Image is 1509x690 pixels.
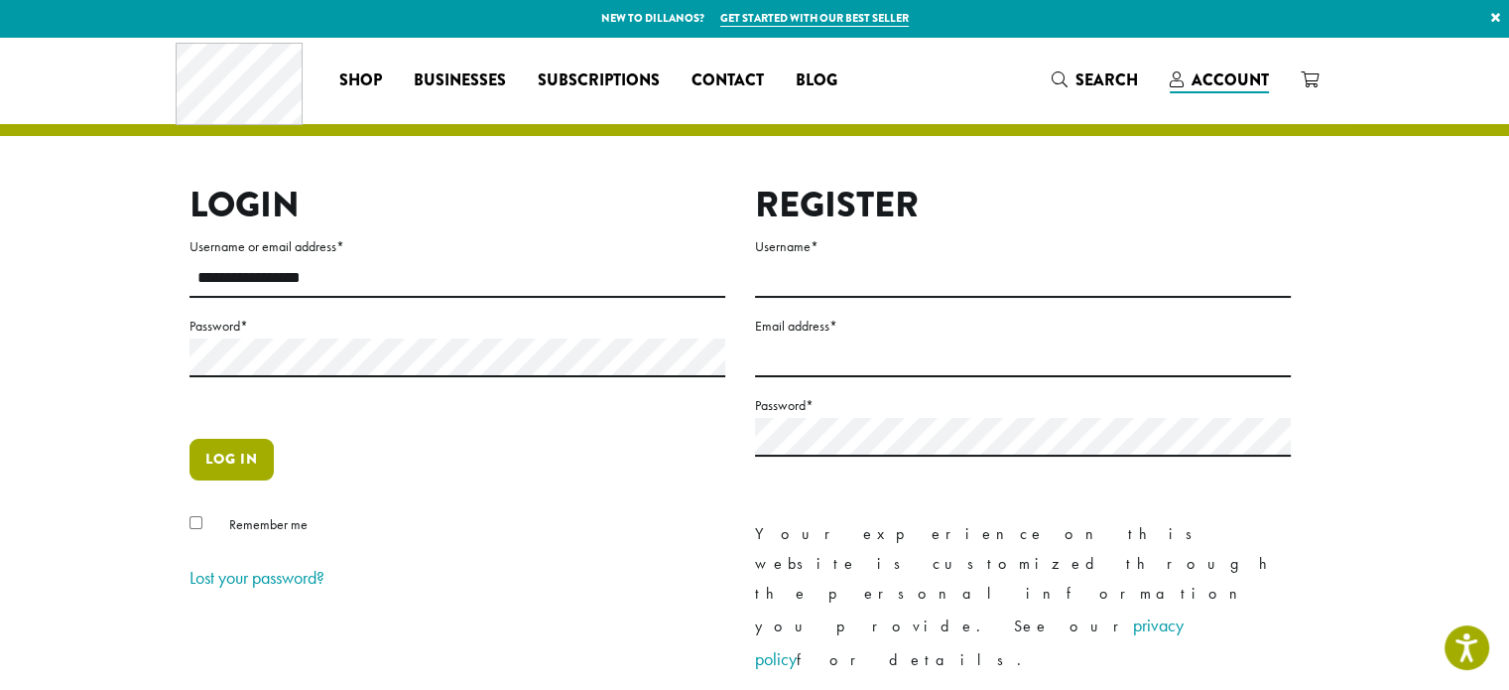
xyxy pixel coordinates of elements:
a: Get started with our best seller [720,10,909,27]
label: Password [189,314,725,339]
label: Username [755,234,1291,259]
a: Shop [323,65,398,96]
p: Your experience on this website is customized through the personal information you provide. See o... [755,519,1291,676]
span: Businesses [414,69,506,93]
label: Email address [755,314,1291,339]
span: Shop [339,69,382,93]
a: privacy policy [755,614,1184,670]
h2: Login [189,184,725,226]
label: Username or email address [189,234,725,259]
button: Log in [189,439,274,481]
span: Remember me [229,515,308,533]
a: Search [1036,64,1154,96]
label: Password [755,393,1291,418]
span: Contact [692,69,764,93]
span: Search [1075,69,1138,91]
span: Subscriptions [538,69,660,93]
h2: Register [755,184,1291,226]
span: Account [1192,69,1269,91]
span: Blog [796,69,837,93]
a: Lost your password? [189,566,324,589]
